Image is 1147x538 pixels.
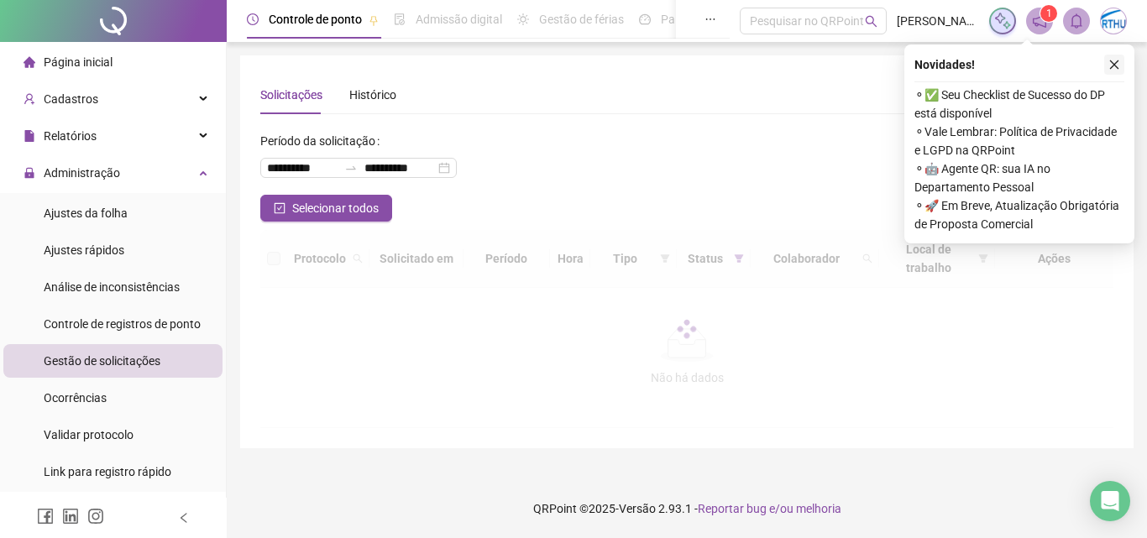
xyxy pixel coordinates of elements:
[247,13,259,25] span: clock-circle
[44,317,201,331] span: Controle de registros de ponto
[1040,5,1057,22] sup: 1
[344,161,358,175] span: to
[897,12,979,30] span: [PERSON_NAME] - ARTHUZO
[292,199,379,217] span: Selecionar todos
[639,13,651,25] span: dashboard
[517,13,529,25] span: sun
[914,159,1124,196] span: ⚬ 🤖 Agente QR: sua IA no Departamento Pessoal
[44,92,98,106] span: Cadastros
[24,130,35,142] span: file
[269,13,362,26] span: Controle de ponto
[993,12,1012,30] img: sparkle-icon.fc2bf0ac1784a2077858766a79e2daf3.svg
[44,166,120,180] span: Administração
[44,465,171,478] span: Link para registro rápido
[698,502,841,515] span: Reportar bug e/ou melhoria
[260,86,322,104] div: Solicitações
[44,354,160,368] span: Gestão de solicitações
[24,93,35,105] span: user-add
[260,195,392,222] button: Selecionar todos
[1101,8,1126,34] img: 48594
[44,391,107,405] span: Ocorrências
[274,202,285,214] span: check-square
[349,86,396,104] div: Histórico
[394,13,406,25] span: file-done
[619,502,656,515] span: Versão
[44,280,180,294] span: Análise de inconsistências
[44,206,128,220] span: Ajustes da folha
[44,243,124,257] span: Ajustes rápidos
[1046,8,1052,19] span: 1
[62,508,79,525] span: linkedin
[24,167,35,179] span: lock
[539,13,624,26] span: Gestão de férias
[178,512,190,524] span: left
[704,13,716,25] span: ellipsis
[914,196,1124,233] span: ⚬ 🚀 Em Breve, Atualização Obrigatória de Proposta Comercial
[260,128,386,154] label: Período da solicitação
[416,13,502,26] span: Admissão digital
[1069,13,1084,29] span: bell
[44,55,113,69] span: Página inicial
[661,13,726,26] span: Painel do DP
[87,508,104,525] span: instagram
[914,123,1124,159] span: ⚬ Vale Lembrar: Política de Privacidade e LGPD na QRPoint
[44,428,134,441] span: Validar protocolo
[24,56,35,68] span: home
[1032,13,1047,29] span: notification
[344,161,358,175] span: swap-right
[369,15,379,25] span: pushpin
[1108,59,1120,71] span: close
[44,129,97,143] span: Relatórios
[1090,481,1130,521] div: Open Intercom Messenger
[914,55,975,74] span: Novidades !
[865,15,877,28] span: search
[914,86,1124,123] span: ⚬ ✅ Seu Checklist de Sucesso do DP está disponível
[227,479,1147,538] footer: QRPoint © 2025 - 2.93.1 -
[37,508,54,525] span: facebook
